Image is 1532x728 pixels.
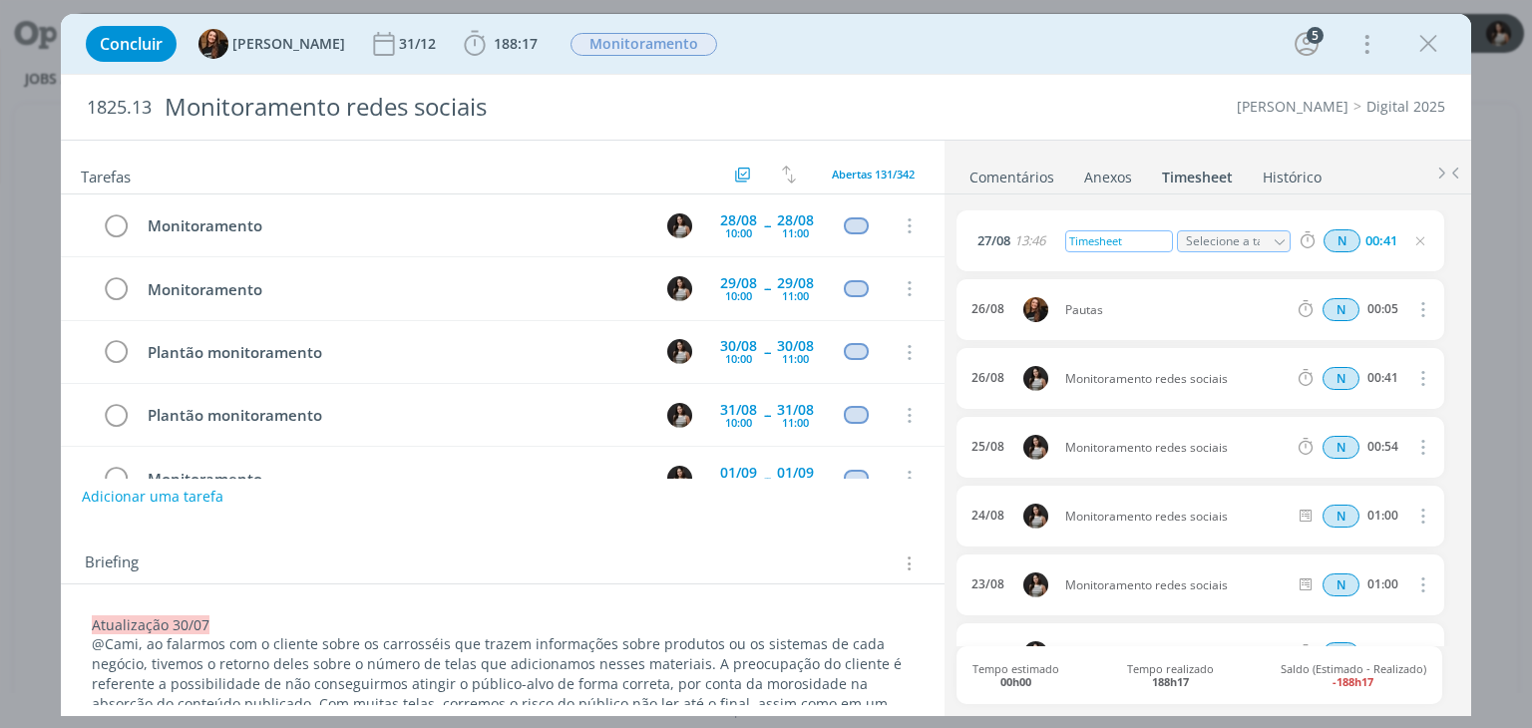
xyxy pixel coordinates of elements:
[667,403,692,428] img: C
[139,213,648,238] div: Monitoramento
[968,159,1055,187] a: Comentários
[832,167,915,182] span: Abertas 131/342
[86,26,177,62] button: Concluir
[782,290,809,301] div: 11:00
[92,615,209,634] span: Atualização 30/07
[459,28,543,60] button: 188:17
[198,29,228,59] img: T
[1262,159,1323,187] a: Histórico
[1023,366,1048,391] img: C
[972,662,1059,688] span: Tempo estimado
[100,36,163,52] span: Concluir
[1161,159,1234,187] a: Timesheet
[1323,642,1359,665] div: Horas normais
[764,218,770,232] span: --
[198,29,345,59] button: T[PERSON_NAME]
[1023,641,1048,666] img: C
[399,37,440,51] div: 31/12
[977,234,1010,247] span: 27/08
[782,227,809,238] div: 11:00
[1323,505,1359,528] div: Horas normais
[777,276,814,290] div: 29/08
[1323,573,1359,596] span: N
[764,281,770,295] span: --
[1023,435,1048,460] img: C
[139,340,648,365] div: Plantão monitoramento
[1152,674,1189,689] b: 188h17
[1127,662,1214,688] span: Tempo realizado
[1323,436,1359,459] div: Horas normais
[139,403,648,428] div: Plantão monitoramento
[782,166,796,183] img: arrow-down-up.svg
[720,403,757,417] div: 31/08
[571,33,717,56] span: Monitoramento
[81,479,224,515] button: Adicionar uma tarefa
[665,273,695,303] button: C
[1084,168,1132,187] div: Anexos
[1323,298,1359,321] span: N
[665,337,695,367] button: C
[720,339,757,353] div: 30/08
[665,463,695,493] button: C
[81,163,131,186] span: Tarefas
[139,467,648,492] div: Monitoramento
[971,371,1004,385] div: 26/08
[971,302,1004,316] div: 26/08
[87,97,152,119] span: 1825.13
[85,550,139,576] span: Briefing
[570,32,718,57] button: Monitoramento
[1323,505,1359,528] span: N
[971,440,1004,454] div: 25/08
[725,417,752,428] div: 10:00
[782,353,809,364] div: 11:00
[1000,674,1031,689] b: 00h00
[764,471,770,485] span: --
[139,277,648,302] div: Monitoramento
[1014,234,1045,247] span: 13:46
[1324,229,1360,252] span: N
[1323,367,1359,390] span: N
[777,466,814,480] div: 01/09
[1023,504,1048,529] img: C
[1367,577,1398,591] div: 01:00
[156,83,871,132] div: Monitoramento redes sociais
[720,276,757,290] div: 29/08
[971,577,1004,591] div: 23/08
[1057,511,1296,523] span: Monitoramento redes sociais
[1367,440,1398,454] div: 00:54
[61,14,1470,716] div: dialog
[725,290,752,301] div: 10:00
[665,210,695,240] button: C
[1237,97,1348,116] a: [PERSON_NAME]
[725,353,752,364] div: 10:00
[667,213,692,238] img: C
[1057,579,1296,591] span: Monitoramento redes sociais
[667,339,692,364] img: C
[1333,674,1373,689] b: -188h17
[777,213,814,227] div: 28/08
[1323,642,1359,665] span: N
[720,213,757,227] div: 28/08
[1065,230,1173,252] div: Timesheet
[1323,367,1359,390] div: Horas normais
[1057,442,1296,454] span: Monitoramento redes sociais
[764,408,770,422] span: --
[667,276,692,301] img: C
[1367,509,1398,523] div: 01:00
[725,227,752,238] div: 10:00
[764,345,770,359] span: --
[777,339,814,353] div: 30/08
[667,466,692,491] img: C
[1324,229,1360,252] div: Horas normais
[1323,298,1359,321] div: Horas normais
[1323,573,1359,596] div: Horas normais
[232,37,345,51] span: [PERSON_NAME]
[1367,371,1398,385] div: 00:41
[1023,297,1048,322] img: T
[1057,304,1296,316] span: Pautas
[1281,662,1426,688] span: Saldo (Estimado - Realizado)
[782,417,809,428] div: 11:00
[494,34,538,53] span: 188:17
[1057,373,1296,385] span: Monitoramento redes sociais
[1023,572,1048,597] img: C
